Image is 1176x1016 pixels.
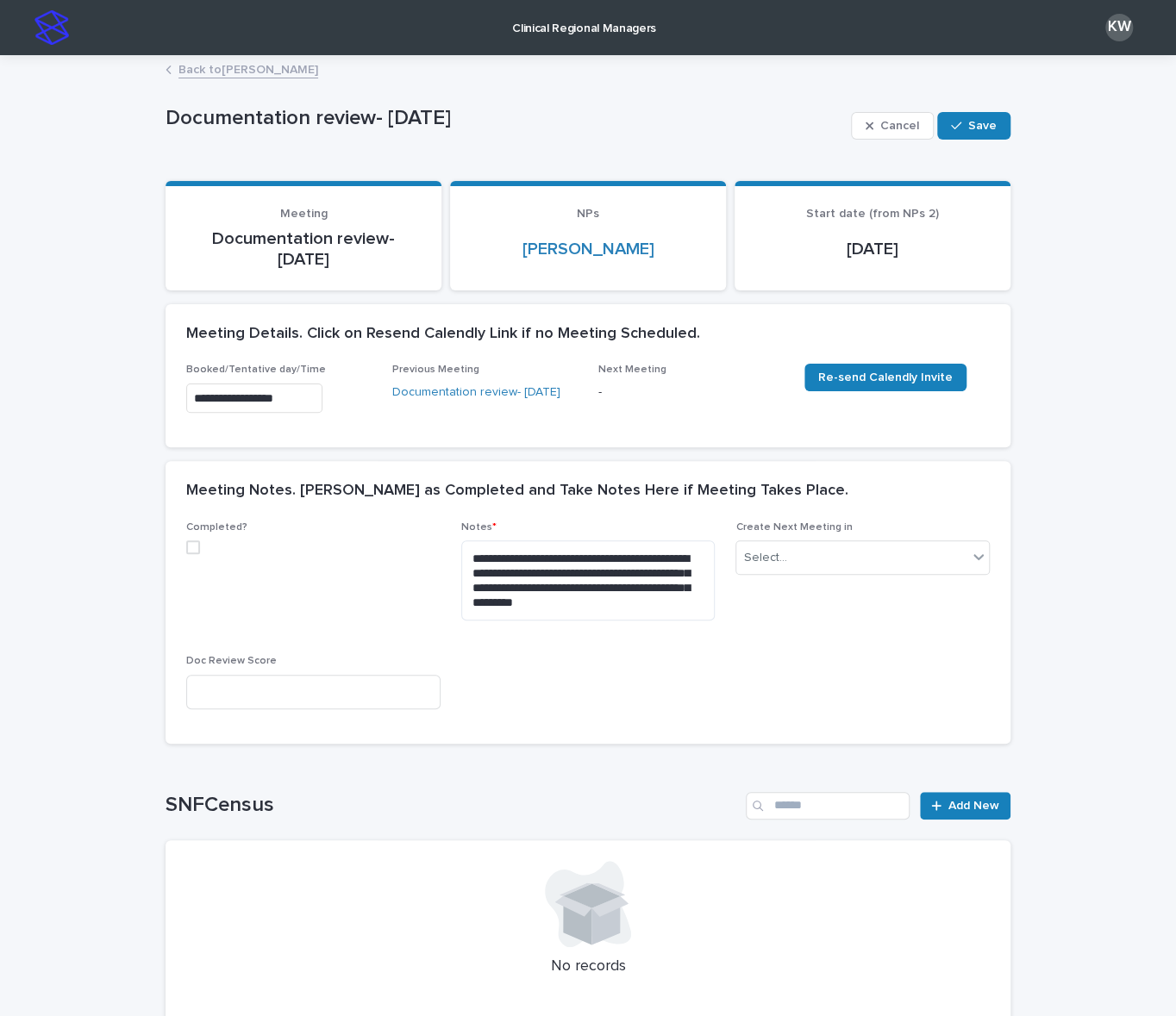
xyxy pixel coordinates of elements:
[178,59,318,78] a: Back to[PERSON_NAME]
[937,112,1010,140] button: Save
[598,365,666,375] span: Next Meeting
[743,549,786,567] div: Select...
[280,208,328,220] span: Meeting
[166,793,739,818] h1: SNFCensus
[920,792,1010,820] a: Add New
[880,120,919,132] span: Cancel
[34,10,69,45] img: stacker-logo-s-only.png
[851,112,934,140] button: Cancel
[948,800,999,812] span: Add New
[186,325,700,344] h2: Meeting Details. Click on Resend Calendly Link if no Meeting Scheduled.
[598,383,784,402] p: -
[392,383,560,402] a: Documentation review- [DATE]
[755,239,990,259] p: [DATE]
[461,522,497,533] span: Notes
[392,365,479,375] span: Previous Meeting
[186,482,848,501] h2: Meeting Notes. [PERSON_NAME] as Completed and Take Notes Here if Meeting Takes Place.
[818,371,953,383] span: Re-send Calendly Invite
[522,239,654,259] a: [PERSON_NAME]
[746,792,910,820] input: Search
[166,106,844,131] p: Documentation review- [DATE]
[804,364,966,391] a: Re-send Calendly Invite
[186,228,421,270] p: Documentation review- [DATE]
[186,522,247,533] span: Completed?
[806,208,939,220] span: Start date (from NPs 2)
[577,208,599,220] span: NPs
[1105,14,1133,41] div: KW
[186,365,326,375] span: Booked/Tentative day/Time
[735,522,852,533] span: Create Next Meeting in
[186,957,990,976] p: No records
[968,120,997,132] span: Save
[186,656,277,666] span: Doc Review Score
